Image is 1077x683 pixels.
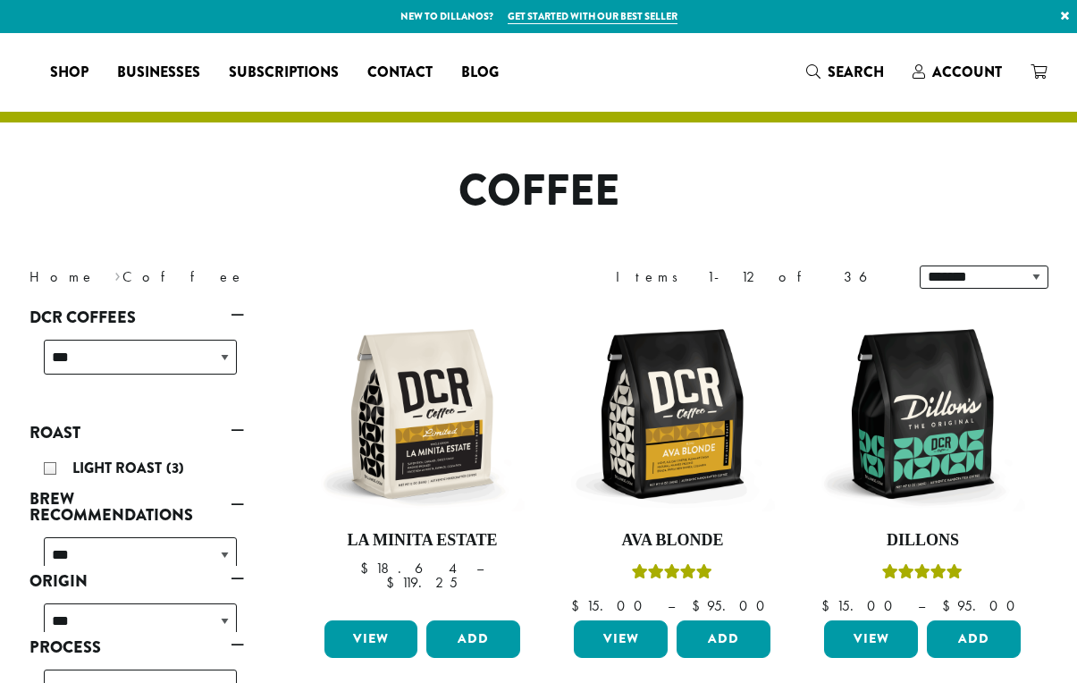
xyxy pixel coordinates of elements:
a: View [324,620,418,658]
nav: Breadcrumb [29,266,512,288]
bdi: 119.25 [386,573,458,592]
a: Process [29,632,244,662]
h4: La Minita Estate [320,531,526,551]
span: Subscriptions [229,62,339,84]
span: $ [692,596,707,615]
span: Search [828,62,884,82]
span: $ [360,559,375,578]
span: $ [942,596,957,615]
bdi: 15.00 [821,596,901,615]
span: Blog [461,62,499,84]
div: Origin [29,596,244,632]
a: Origin [29,566,244,596]
span: Account [932,62,1002,82]
span: $ [571,596,586,615]
span: – [918,596,925,615]
a: Roast [29,417,244,448]
div: Brew Recommendations [29,530,244,566]
span: Businesses [117,62,200,84]
a: Home [29,267,96,286]
span: Contact [367,62,433,84]
a: La Minita Estate [320,311,526,613]
span: Shop [50,62,88,84]
span: $ [386,573,401,592]
a: Ava BlondeRated 5.00 out of 5 [569,311,775,613]
img: DCR-12oz-Ava-Blonde-Stock-scaled.png [569,311,775,517]
img: DCR-12oz-Dillons-Stock-scaled.png [820,311,1025,517]
a: View [824,620,918,658]
div: Rated 5.00 out of 5 [632,561,712,588]
span: – [476,559,484,578]
a: Shop [36,58,103,87]
a: Get started with our best seller [508,9,677,24]
span: › [114,260,121,288]
img: DCR-12oz-La-Minita-Estate-Stock-scaled.png [319,311,525,517]
a: Search [792,57,898,87]
a: DCR Coffees [29,302,244,333]
div: Roast [29,448,244,484]
button: Add [927,620,1021,658]
bdi: 18.64 [360,559,459,578]
h4: Dillons [820,531,1025,551]
bdi: 15.00 [571,596,651,615]
button: Add [426,620,520,658]
bdi: 95.00 [692,596,773,615]
div: DCR Coffees [29,333,244,396]
span: (3) [166,458,184,478]
button: Add [677,620,770,658]
div: Rated 5.00 out of 5 [882,561,963,588]
h4: Ava Blonde [569,531,775,551]
div: Items 1-12 of 36 [616,266,893,288]
span: Light Roast [72,458,166,478]
a: View [574,620,668,658]
span: $ [821,596,837,615]
h1: Coffee [16,165,1062,217]
a: DillonsRated 5.00 out of 5 [820,311,1025,613]
bdi: 95.00 [942,596,1023,615]
a: Brew Recommendations [29,484,244,530]
span: – [668,596,675,615]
